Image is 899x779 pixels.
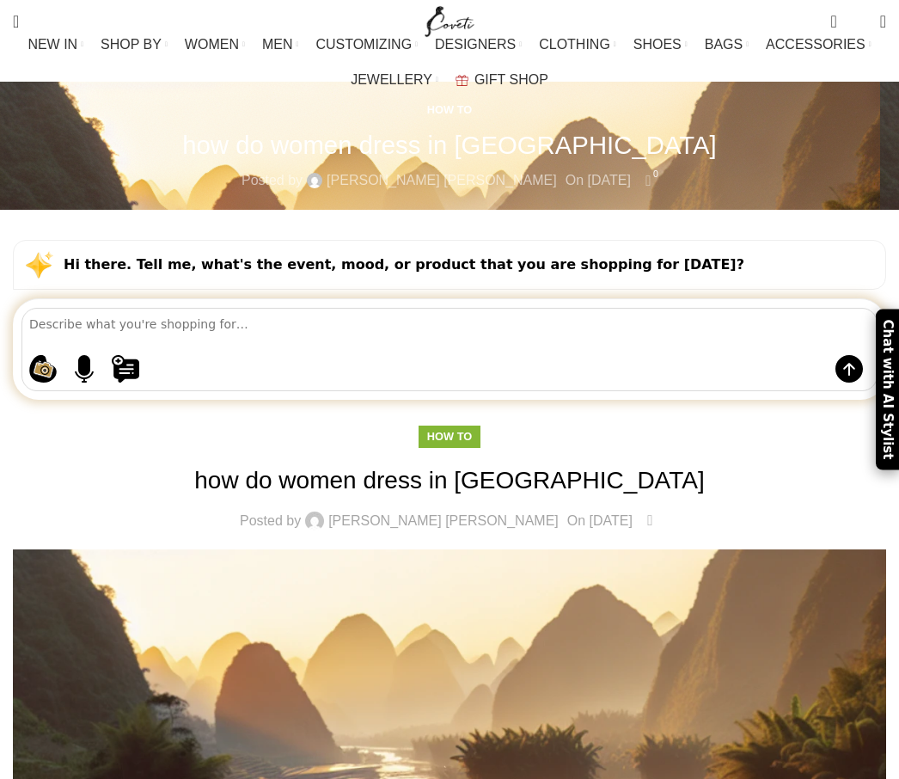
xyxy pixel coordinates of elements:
span: Posted by [240,514,301,528]
span: 0 [853,17,866,30]
span: 0 [832,9,845,21]
a: Site logo [421,13,479,28]
a: DESIGNERS [435,28,522,62]
h1: how do women dress in [GEOGRAPHIC_DATA] [182,130,717,160]
a: MEN [262,28,298,62]
img: author-avatar [305,512,324,531]
a: GIFT SHOP [456,63,548,97]
span: BAGS [705,36,743,52]
a: JEWELLERY [351,63,438,97]
time: On [DATE] [567,513,633,528]
span: DESIGNERS [435,36,516,52]
a: Search [4,4,28,39]
span: GIFT SHOP [474,71,548,88]
a: [PERSON_NAME] [PERSON_NAME] [328,514,559,528]
span: 0 [651,508,664,521]
span: CLOTHING [539,36,610,52]
span: SHOES [633,36,682,52]
a: How to [427,103,472,116]
a: 0 [641,510,659,532]
a: NEW IN [28,28,83,62]
a: How to [427,430,472,443]
h1: how do women dress in [GEOGRAPHIC_DATA] [13,463,886,497]
a: WOMEN [185,28,245,62]
a: [PERSON_NAME] [PERSON_NAME] [327,169,557,192]
span: 0 [650,168,663,181]
span: NEW IN [28,36,77,52]
a: BAGS [705,28,749,62]
span: JEWELLERY [351,71,432,88]
a: CUSTOMIZING [315,28,418,62]
span: CUSTOMIZING [315,36,412,52]
a: SHOES [633,28,688,62]
a: CLOTHING [539,28,616,62]
div: My Wishlist [850,4,867,39]
a: 0 [639,169,657,192]
div: Main navigation [4,28,895,97]
span: Posted by [242,169,303,192]
span: SHOP BY [101,36,162,52]
a: ACCESSORIES [766,28,871,62]
span: WOMEN [185,36,239,52]
img: GiftBag [456,75,468,86]
span: MEN [262,36,293,52]
a: 0 [822,4,845,39]
a: SHOP BY [101,28,168,62]
time: On [DATE] [566,173,631,187]
span: ACCESSORIES [766,36,865,52]
img: author-avatar [307,173,322,188]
